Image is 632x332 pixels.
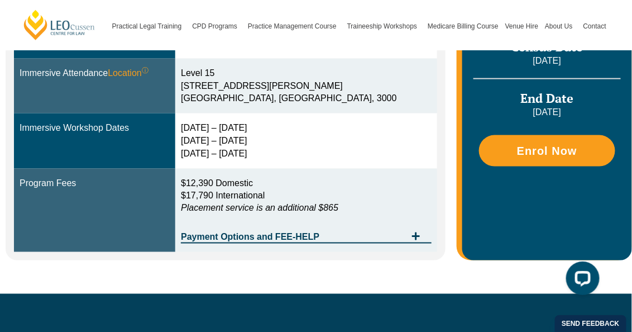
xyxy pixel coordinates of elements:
[424,2,502,50] a: Medicare Billing Course
[181,191,265,201] span: $17,790 International
[20,177,170,190] div: Program Fees
[181,203,338,213] em: Placement service is an additional $865
[542,2,580,50] a: About Us
[344,2,424,50] a: Traineeship Workshops
[520,90,573,106] span: End Date
[557,257,604,304] iframe: LiveChat chat widget
[517,145,577,156] span: Enrol Now
[479,135,615,167] a: Enrol Now
[473,55,621,67] p: [DATE]
[181,178,253,188] span: $12,390 Domestic
[473,106,621,118] p: [DATE]
[20,67,170,80] div: Immersive Attendance
[109,2,189,50] a: Practical Legal Training
[20,122,170,135] div: Immersive Workshop Dates
[22,9,97,41] a: [PERSON_NAME] Centre for Law
[245,2,344,50] a: Practice Management Course
[181,67,432,106] div: Level 15 [STREET_ADDRESS][PERSON_NAME] [GEOGRAPHIC_DATA], [GEOGRAPHIC_DATA], 3000
[181,122,432,160] div: [DATE] – [DATE] [DATE] – [DATE] [DATE] – [DATE]
[142,67,149,74] sup: ⓘ
[181,233,406,242] span: Payment Options and FEE-HELP
[108,67,149,80] span: Location
[189,2,245,50] a: CPD Programs
[580,2,610,50] a: Contact
[502,2,542,50] a: Venue Hire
